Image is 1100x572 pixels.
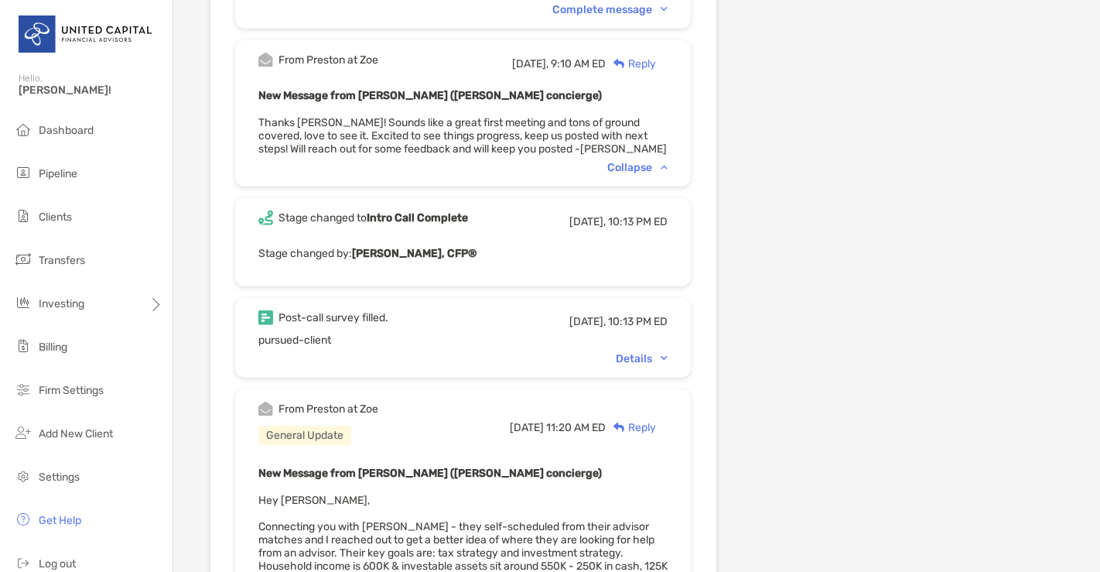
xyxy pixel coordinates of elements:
[278,211,468,224] div: Stage changed to
[14,207,32,225] img: clients icon
[608,315,668,328] span: 10:13 PM ED
[14,380,32,399] img: firm-settings icon
[39,211,72,224] span: Clients
[14,163,32,182] img: pipeline icon
[14,553,32,572] img: logout icon
[39,557,76,570] span: Log out
[278,402,378,416] div: From Preston at Zoe
[258,211,273,225] img: Event icon
[258,402,273,416] img: Event icon
[14,293,32,312] img: investing icon
[606,420,656,436] div: Reply
[608,215,668,228] span: 10:13 PM ED
[613,59,625,69] img: Reply icon
[39,297,84,310] span: Investing
[352,247,477,260] b: [PERSON_NAME], CFP®
[551,57,606,70] span: 9:10 AM ED
[546,421,606,434] span: 11:20 AM ED
[258,244,668,263] p: Stage changed by:
[39,341,67,354] span: Billing
[552,3,668,16] div: Complete message
[258,89,602,102] b: New Message from [PERSON_NAME] ([PERSON_NAME] concierge)
[14,467,32,485] img: settings icon
[258,334,331,347] span: pursued-client
[607,161,668,174] div: Collapse
[19,6,154,62] img: United Capital Logo
[606,56,656,72] div: Reply
[661,7,668,12] img: Chevron icon
[258,467,602,480] b: New Message from [PERSON_NAME] ([PERSON_NAME] concierge)
[258,53,273,67] img: Event icon
[14,120,32,139] img: dashboard icon
[569,215,606,228] span: [DATE],
[14,250,32,269] img: transfers icon
[14,510,32,529] img: get-help icon
[278,53,378,67] div: From Preston at Zoe
[258,116,667,156] span: Thanks [PERSON_NAME]! Sounds like a great first meeting and tons of ground covered, love to see i...
[613,423,625,433] img: Reply icon
[39,254,85,267] span: Transfers
[258,426,351,445] div: General Update
[39,167,77,180] span: Pipeline
[39,514,81,527] span: Get Help
[39,124,94,137] span: Dashboard
[14,423,32,442] img: add_new_client icon
[14,337,32,355] img: billing icon
[510,421,544,434] span: [DATE]
[39,471,80,484] span: Settings
[39,384,104,397] span: Firm Settings
[39,427,113,440] span: Add New Client
[512,57,548,70] span: [DATE],
[367,211,468,224] b: Intro Call Complete
[19,84,163,97] span: [PERSON_NAME]!
[661,165,668,170] img: Chevron icon
[661,356,668,361] img: Chevron icon
[258,310,273,325] img: Event icon
[569,315,606,328] span: [DATE],
[278,311,388,324] div: Post-call survey filled.
[616,352,668,365] div: Details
